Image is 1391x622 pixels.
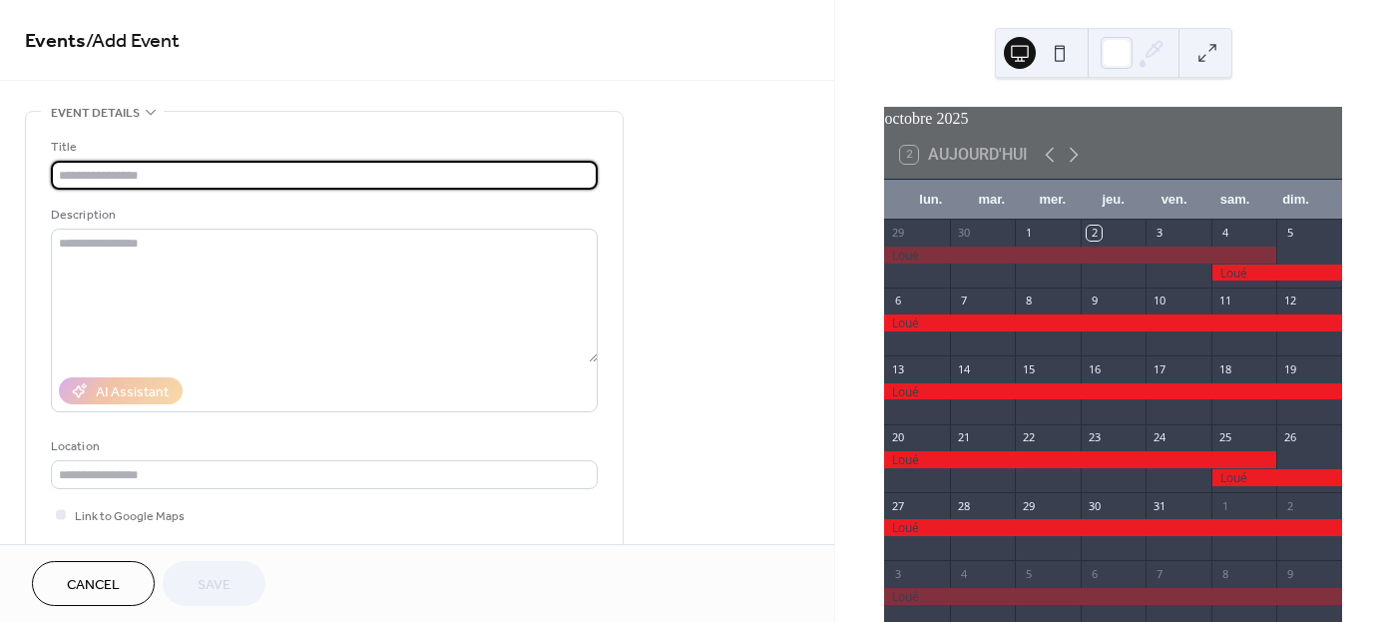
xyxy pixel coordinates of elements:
div: 23 [1087,430,1102,445]
div: 4 [1217,226,1232,241]
div: 5 [1021,566,1036,581]
div: mar. [961,180,1022,220]
div: 4 [956,566,971,581]
div: Loué [884,519,1342,536]
button: Cancel [32,561,155,606]
div: 19 [1282,361,1297,376]
div: Loué [1211,469,1342,486]
span: Cancel [67,575,120,596]
span: Link to Google Maps [75,506,185,527]
div: 3 [1152,226,1166,241]
div: dim. [1265,180,1326,220]
div: Loué [884,247,1276,264]
div: Loué [1211,265,1342,282]
div: 16 [1087,361,1102,376]
div: mer. [1022,180,1083,220]
div: 9 [1282,566,1297,581]
div: Loué [884,451,1276,468]
div: 1 [1217,498,1232,513]
div: 9 [1087,294,1102,309]
div: 14 [956,361,971,376]
div: 11 [1217,294,1232,309]
div: 20 [890,430,905,445]
div: ven. [1144,180,1204,220]
a: Events [25,22,86,61]
div: 29 [890,226,905,241]
div: 8 [1217,566,1232,581]
div: Loué [884,314,1342,331]
div: 31 [1152,498,1166,513]
div: 2 [1087,226,1102,241]
div: 26 [1282,430,1297,445]
div: 7 [1152,566,1166,581]
div: 13 [890,361,905,376]
div: 22 [1021,430,1036,445]
div: jeu. [1083,180,1144,220]
div: octobre 2025 [884,107,1342,131]
div: 24 [1152,430,1166,445]
div: Loué [884,588,1342,605]
div: 29 [1021,498,1036,513]
div: Loué [884,383,1342,400]
div: 3 [890,566,905,581]
div: Location [51,436,594,457]
div: 7 [956,294,971,309]
div: 6 [890,294,905,309]
div: 1 [1021,226,1036,241]
div: Description [51,205,594,226]
div: 28 [956,498,971,513]
span: Event details [51,103,140,124]
div: 10 [1152,294,1166,309]
div: 17 [1152,361,1166,376]
div: 18 [1217,361,1232,376]
div: 6 [1087,566,1102,581]
div: sam. [1204,180,1265,220]
div: 21 [956,430,971,445]
div: 25 [1217,430,1232,445]
div: 8 [1021,294,1036,309]
div: 30 [956,226,971,241]
div: 15 [1021,361,1036,376]
div: 30 [1087,498,1102,513]
span: / Add Event [86,22,180,61]
div: 12 [1282,294,1297,309]
div: 27 [890,498,905,513]
div: 5 [1282,226,1297,241]
div: 2 [1282,498,1297,513]
div: Title [51,137,594,158]
div: lun. [900,180,961,220]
